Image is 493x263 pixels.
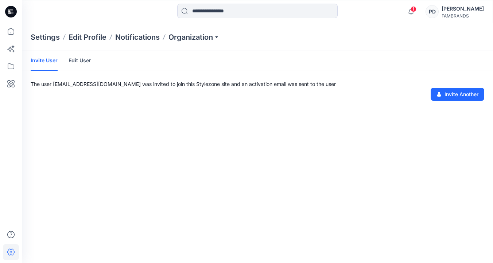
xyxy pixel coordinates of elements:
[426,5,439,18] div: PD
[69,32,106,42] a: Edit Profile
[31,80,484,88] p: The user [EMAIL_ADDRESS][DOMAIN_NAME] was invited to join this Stylezone site and an activation e...
[442,4,484,13] div: [PERSON_NAME]
[411,6,416,12] span: 1
[31,32,60,42] p: Settings
[69,51,91,70] a: Edit User
[442,13,484,19] div: FAMBRANDS
[31,51,58,71] a: Invite User
[431,88,484,101] button: Invite Another
[115,32,160,42] a: Notifications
